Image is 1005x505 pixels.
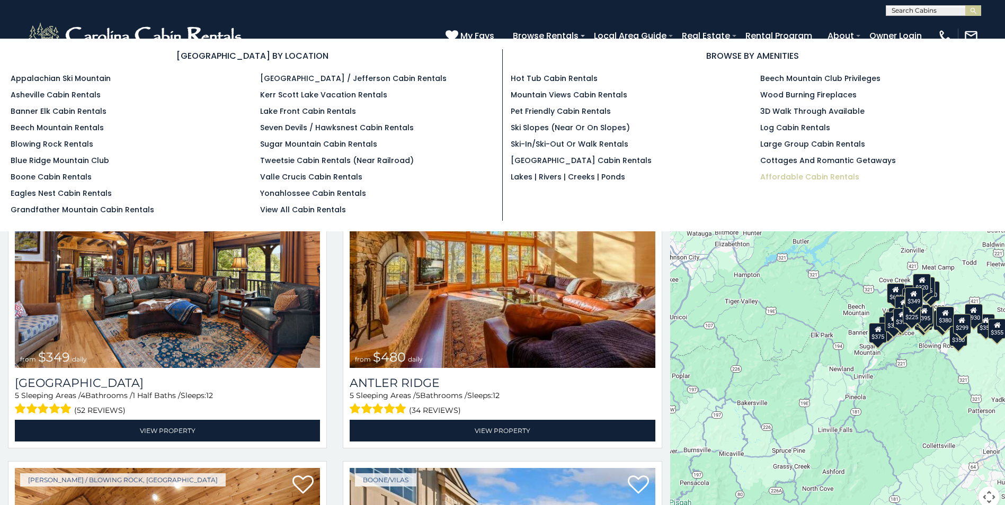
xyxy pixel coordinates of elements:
[760,106,865,116] a: 3D Walk Through Available
[902,285,920,305] div: $565
[11,139,93,149] a: Blowing Rock Rentals
[260,172,362,182] a: Valle Crucis Cabin Rentals
[511,106,611,116] a: Pet Friendly Cabin Rentals
[953,314,971,334] div: $299
[511,122,630,133] a: Ski Slopes (Near or On Slopes)
[20,355,36,363] span: from
[760,139,865,149] a: Large Group Cabin Rentals
[260,188,366,199] a: Yonahlossee Cabin Rentals
[11,155,109,166] a: Blue Ridge Mountain Club
[15,164,320,368] a: Diamond Creek Lodge from $349 daily
[74,403,126,417] span: (52 reviews)
[350,164,655,368] img: Antler Ridge
[446,29,497,43] a: My Favs
[864,26,927,45] a: Owner Login
[72,355,87,363] span: daily
[15,376,320,390] a: [GEOGRAPHIC_DATA]
[15,376,320,390] h3: Diamond Creek Lodge
[11,204,154,215] a: Grandfather Mountain Cabin Rentals
[11,188,112,199] a: Eagles Nest Cabin Rentals
[350,391,354,400] span: 5
[677,26,735,45] a: Real Estate
[260,139,377,149] a: Sugar Mountain Cabin Rentals
[893,308,911,328] div: $395
[355,355,371,363] span: from
[740,26,817,45] a: Rental Program
[493,391,500,400] span: 12
[38,349,70,365] span: $349
[206,391,213,400] span: 12
[11,172,92,182] a: Boone Cabin Rentals
[949,326,967,346] div: $350
[350,420,655,441] a: View Property
[15,420,320,441] a: View Property
[15,391,19,400] span: 5
[20,473,226,486] a: [PERSON_NAME] / Blowing Rock, [GEOGRAPHIC_DATA]
[408,355,423,363] span: daily
[460,29,494,42] span: My Favs
[511,172,625,182] a: Lakes | Rivers | Creeks | Ponds
[260,122,414,133] a: Seven Devils / Hawksnest Cabin Rentals
[81,391,85,400] span: 4
[11,49,494,62] h3: [GEOGRAPHIC_DATA] BY LOCATION
[416,391,420,400] span: 5
[373,349,406,365] span: $480
[11,89,101,100] a: Asheville Cabin Rentals
[15,390,320,417] div: Sleeping Areas / Bathrooms / Sleeps:
[132,391,181,400] span: 1 Half Baths /
[511,139,628,149] a: Ski-in/Ski-Out or Walk Rentals
[260,73,447,84] a: [GEOGRAPHIC_DATA] / Jefferson Cabin Rentals
[11,122,104,133] a: Beech Mountain Rentals
[11,73,111,84] a: Appalachian Ski Mountain
[822,26,859,45] a: About
[355,473,416,486] a: Boone/Vilas
[903,303,921,323] div: $225
[760,172,859,182] a: Affordable Cabin Rentals
[964,29,979,43] img: mail-regular-white.png
[292,474,314,497] a: Add to favorites
[260,155,414,166] a: Tweetsie Cabin Rentals (Near Railroad)
[938,29,953,43] img: phone-regular-white.png
[905,287,923,308] div: $349
[869,323,887,343] div: $375
[760,122,830,133] a: Log Cabin Rentals
[11,106,106,116] a: Banner Elk Cabin Rentals
[628,474,649,497] a: Add to favorites
[508,26,584,45] a: Browse Rentals
[760,73,881,84] a: Beech Mountain Club Privileges
[936,306,954,327] div: $380
[350,164,655,368] a: Antler Ridge from $480 daily
[511,49,995,62] h3: BROWSE BY AMENITIES
[760,89,857,100] a: Wood Burning Fireplaces
[260,89,387,100] a: Kerr Scott Lake Vacation Rentals
[913,274,931,294] div: $320
[887,283,905,303] div: $635
[350,376,655,390] a: Antler Ridge
[350,390,655,417] div: Sleeping Areas / Bathrooms / Sleeps:
[760,155,896,166] a: Cottages and Romantic Getaways
[965,304,983,324] div: $930
[15,164,320,368] img: Diamond Creek Lodge
[511,73,598,84] a: Hot Tub Cabin Rentals
[885,312,903,332] div: $325
[511,89,627,100] a: Mountain Views Cabin Rentals
[977,314,995,334] div: $355
[589,26,672,45] a: Local Area Guide
[409,403,461,417] span: (34 reviews)
[511,155,652,166] a: [GEOGRAPHIC_DATA] Cabin Rentals
[260,204,346,215] a: View All Cabin Rentals
[915,304,933,324] div: $395
[260,106,356,116] a: Lake Front Cabin Rentals
[895,296,913,316] div: $410
[933,310,951,330] div: $695
[26,20,246,52] img: White-1-2.png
